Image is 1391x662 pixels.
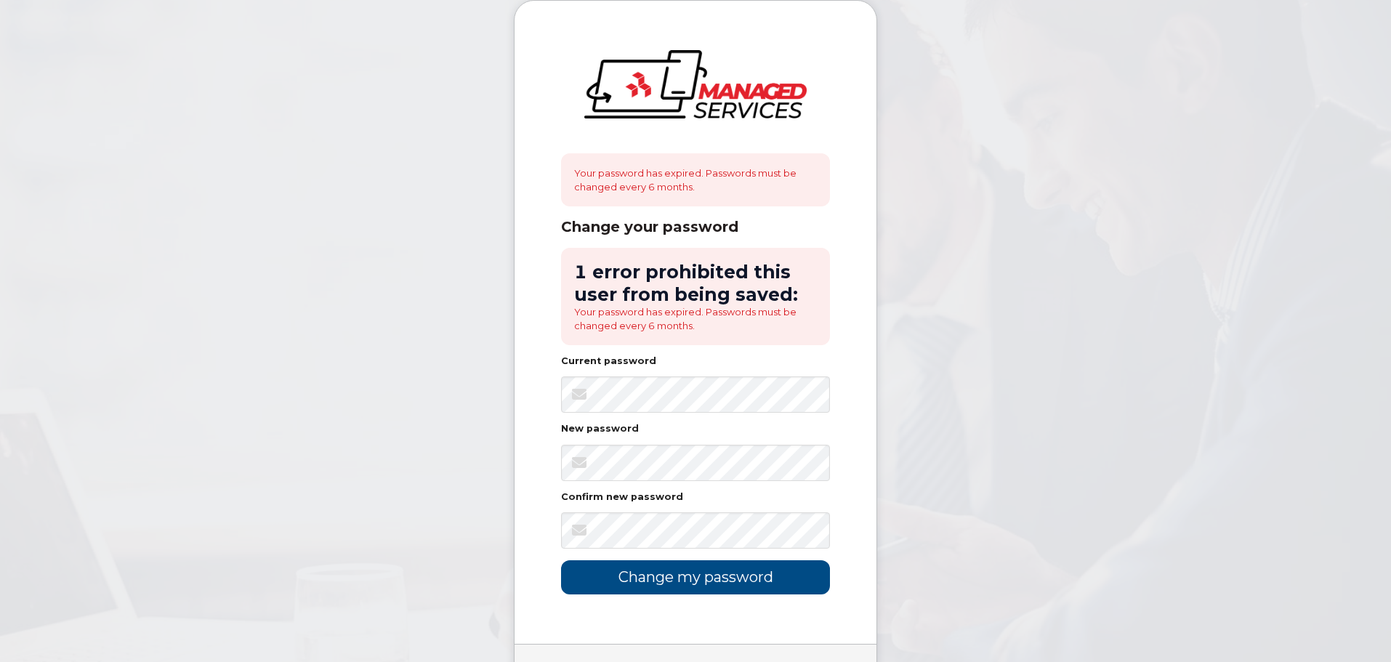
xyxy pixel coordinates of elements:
input: Change my password [561,560,830,594]
label: Confirm new password [561,493,683,502]
h2: 1 error prohibited this user from being saved: [574,261,817,305]
label: Current password [561,357,656,366]
div: Change your password [561,218,830,236]
li: Your password has expired. Passwords must be changed every 6 months. [574,305,817,332]
div: Your password has expired. Passwords must be changed every 6 months. [561,153,830,206]
img: logo-large.png [584,50,807,118]
label: New password [561,424,639,434]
